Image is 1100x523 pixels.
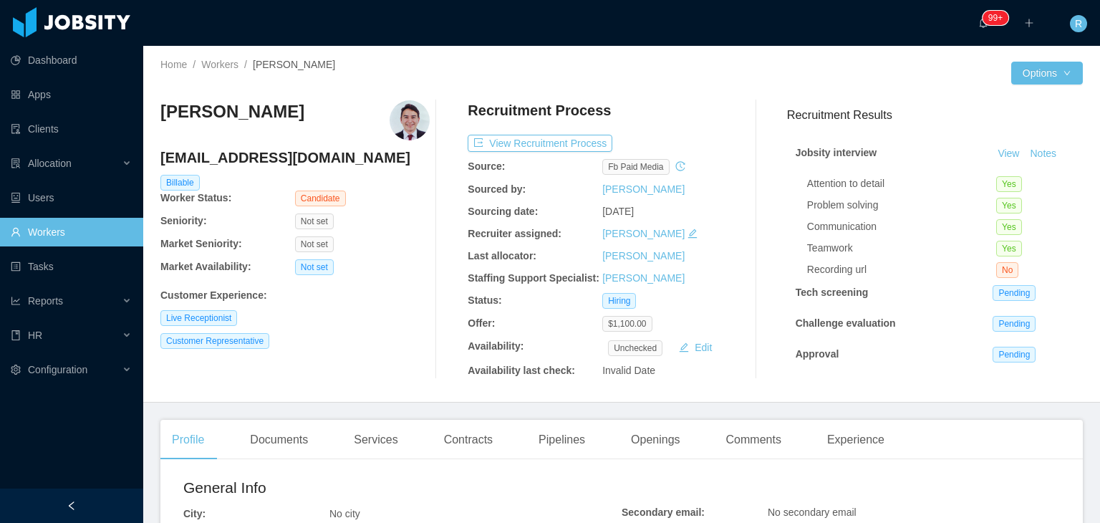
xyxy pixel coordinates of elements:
h3: Recruitment Results [787,106,1083,124]
span: Configuration [28,364,87,375]
h3: [PERSON_NAME] [160,100,304,123]
b: Sourced by: [468,183,526,195]
sup: 240 [983,11,1008,25]
button: Optionsicon: down [1011,62,1083,85]
i: icon: edit [687,229,698,239]
strong: Tech screening [796,287,869,298]
div: Recording url [807,262,996,277]
span: R [1075,15,1082,32]
span: Hiring [602,293,636,309]
span: Yes [996,198,1022,213]
i: icon: bell [978,18,988,28]
span: fb paid media [602,159,669,175]
a: icon: exportView Recruitment Process [468,138,612,149]
span: Yes [996,219,1022,235]
span: Not set [295,236,334,252]
div: Documents [238,420,319,460]
strong: Challenge evaluation [796,317,896,329]
span: [DATE] [602,206,634,217]
div: Openings [619,420,692,460]
a: icon: appstoreApps [11,80,132,109]
span: No city [329,508,360,519]
i: icon: line-chart [11,296,21,306]
span: No secondary email [768,507,857,518]
span: HR [28,330,42,341]
b: Offer: [468,317,495,329]
a: icon: robotUsers [11,183,132,212]
b: Availability last check: [468,365,575,376]
b: Market Seniority: [160,238,242,249]
a: icon: profileTasks [11,252,132,281]
span: / [193,59,196,70]
div: Communication [807,219,996,234]
span: No [996,262,1018,278]
a: [PERSON_NAME] [602,228,685,239]
span: [PERSON_NAME] [253,59,335,70]
i: icon: history [675,161,685,171]
span: Live Receptionist [160,310,237,326]
i: icon: plus [1024,18,1034,28]
b: Source: [468,160,505,172]
button: icon: editEdit [673,339,718,356]
h4: Recruitment Process [468,100,611,120]
a: [PERSON_NAME] [602,272,685,284]
a: icon: pie-chartDashboard [11,46,132,75]
i: icon: solution [11,158,21,168]
b: Secondary email: [622,507,705,518]
i: icon: book [11,330,21,340]
div: Comments [715,420,793,460]
b: Staffing Support Specialist: [468,272,599,284]
span: Not set [295,213,334,229]
i: icon: setting [11,365,21,375]
span: Pending [993,347,1036,363]
b: Worker Status: [160,192,231,203]
strong: Jobsity interview [796,147,877,158]
a: [PERSON_NAME] [602,250,685,261]
b: Customer Experience : [160,289,267,301]
a: Workers [201,59,238,70]
span: Billable [160,175,200,191]
a: View [993,148,1024,159]
a: icon: auditClients [11,115,132,143]
span: Invalid Date [602,365,655,376]
span: Customer Representative [160,333,269,349]
div: Pipelines [527,420,597,460]
span: Allocation [28,158,72,169]
a: Home [160,59,187,70]
b: City: [183,508,206,519]
span: Yes [996,176,1022,192]
span: Pending [993,316,1036,332]
div: Services [342,420,409,460]
b: Sourcing date: [468,206,538,217]
div: Profile [160,420,216,460]
span: $1,100.00 [602,316,652,332]
b: Availability: [468,340,524,352]
b: Seniority: [160,215,207,226]
div: Experience [816,420,896,460]
b: Last allocator: [468,250,536,261]
span: Reports [28,295,63,307]
span: Not set [295,259,334,275]
div: Attention to detail [807,176,996,191]
b: Status: [468,294,501,306]
span: / [244,59,247,70]
h4: [EMAIL_ADDRESS][DOMAIN_NAME] [160,148,430,168]
span: Yes [996,241,1022,256]
h2: General Info [183,476,622,499]
img: b9b9a4ea-0c6b-42b0-888e-ac85d1752bf4_6855d2793338c-400w.png [390,100,430,140]
b: Market Availability: [160,261,251,272]
span: Pending [993,285,1036,301]
button: icon: exportView Recruitment Process [468,135,612,152]
div: Contracts [433,420,504,460]
b: Recruiter assigned: [468,228,561,239]
div: Problem solving [807,198,996,213]
a: [PERSON_NAME] [602,183,685,195]
button: Notes [1024,145,1062,163]
a: icon: userWorkers [11,218,132,246]
strong: Approval [796,348,839,360]
div: Teamwork [807,241,996,256]
span: Candidate [295,191,346,206]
